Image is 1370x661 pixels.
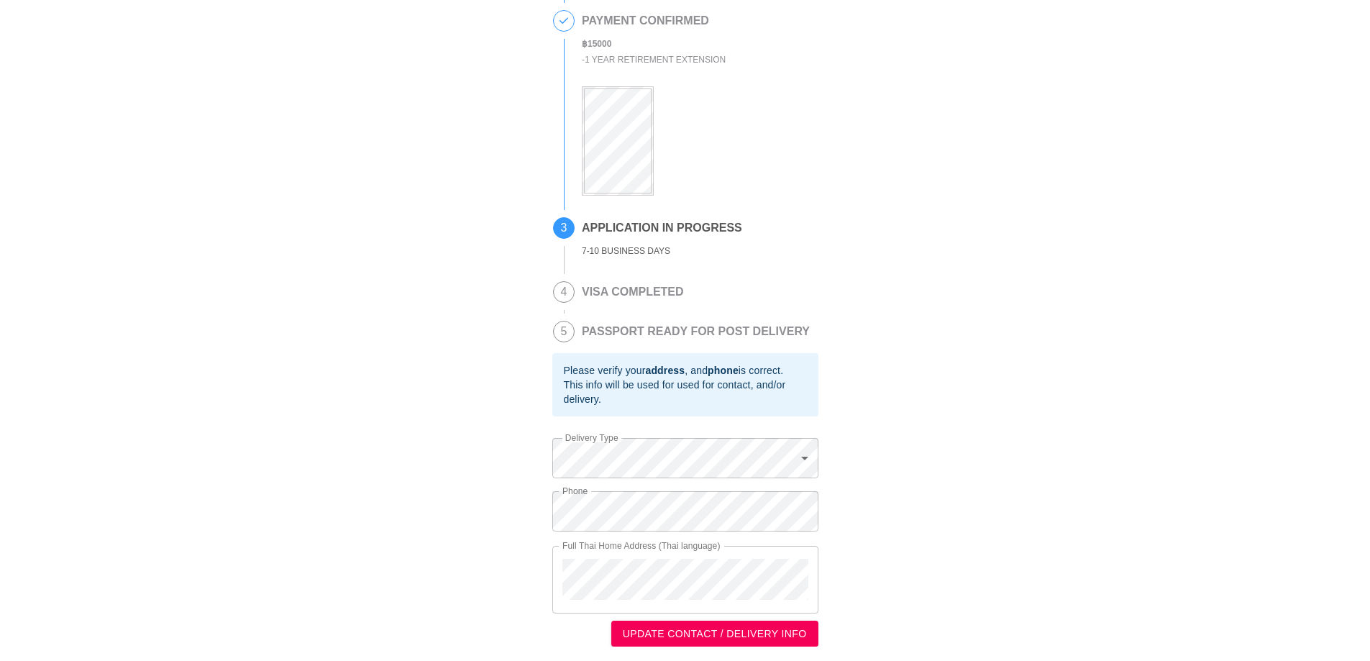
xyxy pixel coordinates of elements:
h2: APPLICATION IN PROGRESS [582,222,742,234]
span: UPDATE CONTACT / DELIVERY INFO [623,625,807,643]
b: phone [708,365,739,376]
div: This info will be used for used for contact, and/or delivery. [564,378,807,406]
span: 4 [554,282,574,302]
b: ฿ 15000 [582,39,611,49]
button: UPDATE CONTACT / DELIVERY INFO [611,621,818,647]
div: Please verify your , and is correct. [564,363,807,378]
h2: PAYMENT CONFIRMED [582,14,726,27]
div: - 1 Year Retirement Extension [582,52,726,68]
b: address [645,365,685,376]
div: 7-10 BUSINESS DAYS [582,243,742,260]
span: 3 [554,218,574,238]
h2: PASSPORT READY FOR POST DELIVERY [582,325,810,338]
span: 2 [554,11,574,31]
span: 5 [554,322,574,342]
h2: VISA COMPLETED [582,286,684,298]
